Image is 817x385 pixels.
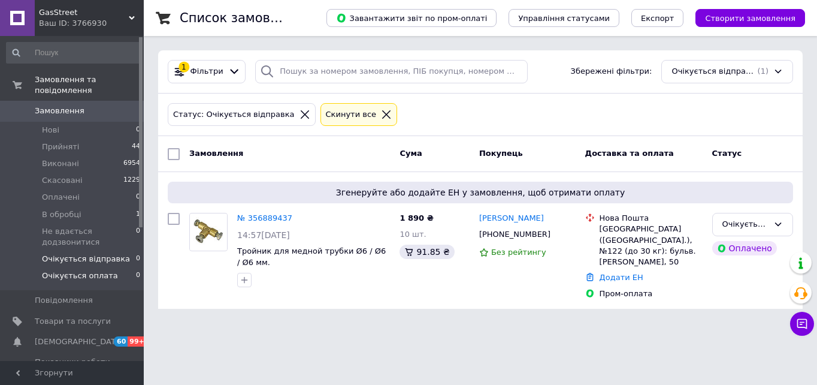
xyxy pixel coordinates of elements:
[173,187,788,198] span: Згенеруйте або додайте ЕН у замовлення, щоб отримати оплату
[180,11,301,25] h1: Список замовлень
[136,254,140,264] span: 0
[237,213,292,222] a: № 356889437
[518,14,610,23] span: Управління статусами
[189,149,243,158] span: Замовлення
[42,192,80,203] span: Оплачені
[35,106,84,116] span: Замовлення
[712,149,742,158] span: Статус
[400,149,422,158] span: Cума
[400,213,433,222] span: 1 890 ₴
[114,336,128,347] span: 60
[136,226,140,248] span: 0
[190,66,223,77] span: Фільтри
[128,336,147,347] span: 99+
[42,125,59,136] span: Нові
[123,158,140,169] span: 6954
[35,336,123,347] span: [DEMOGRAPHIC_DATA]
[336,13,487,23] span: Завантажити звіт по пром-оплаті
[237,246,386,267] a: Тройник для медной трубки Ø6 / Ø6 / Ø6 мм.
[479,149,523,158] span: Покупець
[42,209,81,220] span: В обробці
[326,9,497,27] button: Завантажити звіт по пром-оплаті
[479,213,544,224] a: [PERSON_NAME]
[35,357,111,378] span: Показники роботи компанії
[671,66,755,77] span: Очікується відправка
[178,62,189,73] div: 1
[189,213,228,251] a: Фото товару
[42,254,130,264] span: Очікується відправка
[600,273,643,282] a: Додати ЕН
[171,109,297,121] div: Статус: Очікується відправка
[600,288,703,299] div: Пром-оплата
[35,295,93,306] span: Повідомлення
[35,316,111,327] span: Товари та послуги
[600,224,703,267] div: [GEOGRAPHIC_DATA] ([GEOGRAPHIC_DATA].), №122 (до 30 кг): бульв. [PERSON_NAME], 50
[323,109,379,121] div: Cкинути все
[136,209,140,220] span: 1
[39,7,129,18] span: GasStreet
[641,14,674,23] span: Експорт
[705,14,795,23] span: Створити замовлення
[790,312,814,336] button: Чат з покупцем
[758,67,768,76] span: (1)
[123,175,140,186] span: 1229
[237,230,290,240] span: 14:57[DATE]
[136,192,140,203] span: 0
[695,9,805,27] button: Створити замовлення
[600,213,703,224] div: Нова Пошта
[136,270,140,281] span: 0
[400,230,426,239] span: 10 шт.
[190,214,227,250] img: Фото товару
[136,125,140,136] span: 0
[571,66,652,77] span: Збережені фільтри:
[683,13,805,22] a: Створити замовлення
[132,142,140,152] span: 44
[6,42,141,64] input: Пошук
[39,18,144,29] div: Ваш ID: 3766930
[585,149,674,158] span: Доставка та оплата
[42,226,136,248] span: Не вдається додзвонитися
[42,175,83,186] span: Скасовані
[631,9,684,27] button: Експорт
[42,270,118,281] span: Очікується оплата
[509,9,619,27] button: Управління статусами
[255,60,528,83] input: Пошук за номером замовлення, ПІБ покупця, номером телефону, Email, номером накладної
[722,218,768,231] div: Очікується відправка
[477,227,553,242] div: [PHONE_NUMBER]
[712,241,777,255] div: Оплачено
[400,245,454,259] div: 91.85 ₴
[491,248,546,257] span: Без рейтингу
[35,74,144,96] span: Замовлення та повідомлення
[42,158,79,169] span: Виконані
[42,142,79,152] span: Прийняті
